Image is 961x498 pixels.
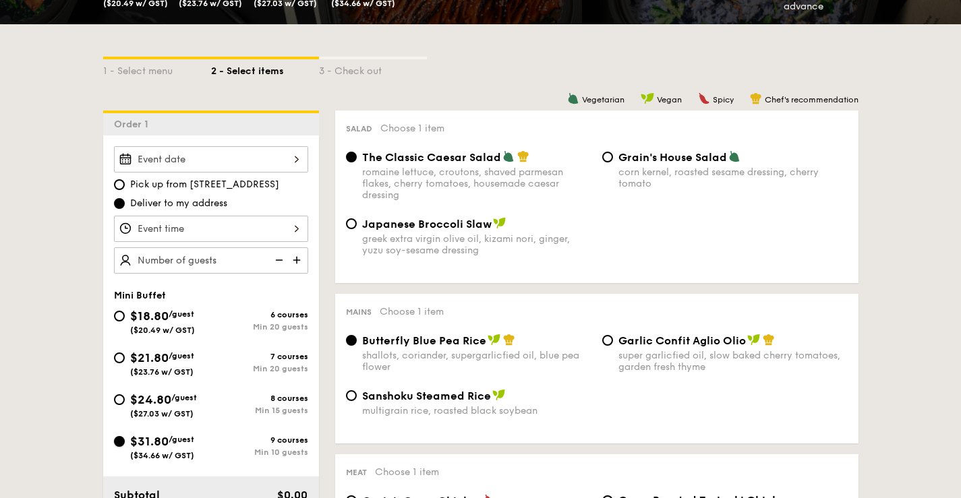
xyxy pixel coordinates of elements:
img: icon-vegetarian.fe4039eb.svg [502,150,515,162]
span: Mains [346,307,372,317]
span: Choose 1 item [375,466,439,478]
input: Number of guests [114,247,308,274]
span: Order 1 [114,119,154,130]
span: The Classic Caesar Salad [362,151,501,164]
span: Deliver to my address [130,197,227,210]
div: 8 courses [211,394,308,403]
span: ($27.03 w/ GST) [130,409,194,418]
div: 9 courses [211,435,308,445]
input: Japanese Broccoli Slawgreek extra virgin olive oil, kizami nori, ginger, yuzu soy-sesame dressing [346,218,357,229]
div: 2 - Select items [211,59,319,78]
img: icon-chef-hat.a58ddaea.svg [503,334,515,346]
div: super garlicfied oil, slow baked cherry tomatoes, garden fresh thyme [618,350,848,373]
input: Event date [114,146,308,173]
input: Butterfly Blue Pea Riceshallots, coriander, supergarlicfied oil, blue pea flower [346,335,357,346]
span: Grain's House Salad [618,151,727,164]
div: corn kernel, roasted sesame dressing, cherry tomato [618,166,848,189]
div: Min 15 guests [211,406,308,415]
span: ($23.76 w/ GST) [130,367,194,377]
div: multigrain rice, roasted black soybean [362,405,591,416]
div: Min 10 guests [211,447,308,457]
img: icon-vegan.f8ff3823.svg [493,217,506,229]
span: Vegetarian [582,95,624,104]
img: icon-vegan.f8ff3823.svg [492,389,506,401]
span: /guest [169,351,194,361]
input: $18.80/guest($20.49 w/ GST)6 coursesMin 20 guests [114,311,125,321]
input: $21.80/guest($23.76 w/ GST)7 coursesMin 20 guests [114,352,125,363]
input: Event time [114,216,308,242]
div: Min 20 guests [211,322,308,332]
img: icon-vegetarian.fe4039eb.svg [567,92,579,104]
span: ($20.49 w/ GST) [130,325,195,335]
img: icon-chef-hat.a58ddaea.svg [517,150,529,162]
img: icon-chef-hat.a58ddaea.svg [750,92,762,104]
img: icon-spicy.37a8142b.svg [698,92,710,104]
div: greek extra virgin olive oil, kizami nori, ginger, yuzu soy-sesame dressing [362,233,591,256]
div: 1 - Select menu [103,59,211,78]
span: Garlic Confit Aglio Olio [618,334,746,347]
span: Sanshoku Steamed Rice [362,390,491,402]
img: icon-add.58712e84.svg [288,247,308,273]
span: /guest [171,393,197,402]
input: $31.80/guest($34.66 w/ GST)9 coursesMin 10 guests [114,436,125,447]
input: The Classic Caesar Saladromaine lettuce, croutons, shaved parmesan flakes, cherry tomatoes, house... [346,152,357,162]
span: /guest [169,309,194,319]
span: $31.80 [130,434,169,449]
span: Spicy [713,95,734,104]
span: $24.80 [130,392,171,407]
img: icon-vegan.f8ff3823.svg [747,334,761,346]
span: $18.80 [130,309,169,323]
div: 6 courses [211,310,308,319]
span: /guest [169,435,194,444]
span: Choose 1 item [380,123,444,134]
input: Pick up from [STREET_ADDRESS] [114,179,125,190]
span: ($34.66 w/ GST) [130,451,194,460]
div: romaine lettuce, croutons, shaved parmesan flakes, cherry tomatoes, housemade caesar dressing [362,166,591,201]
div: 7 courses [211,352,308,361]
div: 3 - Check out [319,59,427,78]
span: Salad [346,124,372,133]
span: Pick up from [STREET_ADDRESS] [130,178,279,191]
input: Deliver to my address [114,198,125,209]
span: Choose 1 item [380,306,444,317]
input: Garlic Confit Aglio Oliosuper garlicfied oil, slow baked cherry tomatoes, garden fresh thyme [602,335,613,346]
div: shallots, coriander, supergarlicfied oil, blue pea flower [362,350,591,373]
span: Japanese Broccoli Slaw [362,218,492,230]
span: Butterfly Blue Pea Rice [362,334,486,347]
span: Vegan [657,95,682,104]
img: icon-vegetarian.fe4039eb.svg [728,150,740,162]
input: Sanshoku Steamed Ricemultigrain rice, roasted black soybean [346,390,357,401]
img: icon-vegan.f8ff3823.svg [488,334,501,346]
img: icon-vegan.f8ff3823.svg [641,92,654,104]
span: Meat [346,468,367,477]
span: $21.80 [130,350,169,365]
input: Grain's House Saladcorn kernel, roasted sesame dressing, cherry tomato [602,152,613,162]
div: Min 20 guests [211,364,308,373]
span: Mini Buffet [114,290,166,301]
input: $24.80/guest($27.03 w/ GST)8 coursesMin 15 guests [114,394,125,405]
span: Chef's recommendation [765,95,858,104]
img: icon-chef-hat.a58ddaea.svg [763,334,775,346]
img: icon-reduce.1d2dbef1.svg [268,247,288,273]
